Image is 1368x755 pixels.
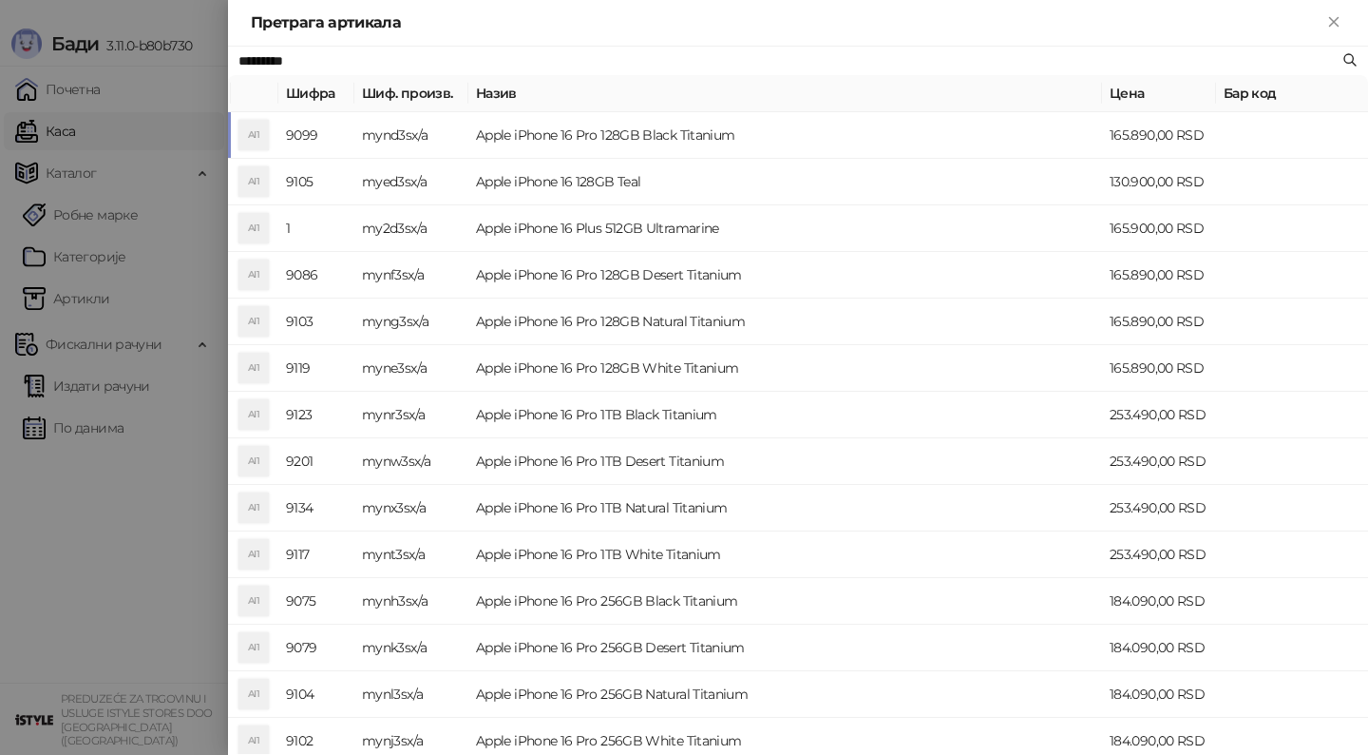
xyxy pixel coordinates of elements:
div: AI1 [238,399,269,430]
div: AI1 [238,679,269,709]
td: 165.890,00 RSD [1102,345,1216,392]
td: Apple iPhone 16 Pro 1TB White Titanium [468,532,1102,578]
td: 9105 [278,159,354,205]
td: 9075 [278,578,354,625]
td: Apple iPhone 16 Pro 1TB Natural Titanium [468,485,1102,532]
td: 9099 [278,112,354,159]
div: AI1 [238,306,269,337]
td: Apple iPhone 16 Pro 128GB Desert Titanium [468,252,1102,299]
div: AI1 [238,353,269,383]
th: Цена [1102,75,1216,112]
td: Apple iPhone 16 Pro 256GB Desert Titanium [468,625,1102,671]
td: 165.890,00 RSD [1102,112,1216,159]
td: 184.090,00 RSD [1102,671,1216,718]
td: 253.490,00 RSD [1102,532,1216,578]
td: Apple iPhone 16 Pro 128GB Black Titanium [468,112,1102,159]
div: AI1 [238,213,269,243]
td: myng3sx/a [354,299,468,345]
td: myed3sx/a [354,159,468,205]
td: mynx3sx/a [354,485,468,532]
td: 9201 [278,438,354,485]
td: 184.090,00 RSD [1102,578,1216,625]
td: 253.490,00 RSD [1102,392,1216,438]
div: AI1 [238,120,269,150]
td: 130.900,00 RSD [1102,159,1216,205]
th: Бар код [1216,75,1368,112]
td: mynf3sx/a [354,252,468,299]
td: 9086 [278,252,354,299]
td: 9103 [278,299,354,345]
div: AI1 [238,539,269,570]
td: mynh3sx/a [354,578,468,625]
td: Apple iPhone 16 128GB Teal [468,159,1102,205]
button: Close [1322,11,1345,34]
td: Apple iPhone 16 Pro 1TB Black Titanium [468,392,1102,438]
td: 1 [278,205,354,252]
td: 9119 [278,345,354,392]
td: Apple iPhone 16 Plus 512GB Ultramarine [468,205,1102,252]
td: mynl3sx/a [354,671,468,718]
th: Назив [468,75,1102,112]
div: AI1 [238,446,269,476]
td: 9079 [278,625,354,671]
div: AI1 [238,260,269,290]
td: Apple iPhone 16 Pro 128GB White Titanium [468,345,1102,392]
td: mynk3sx/a [354,625,468,671]
td: 165.890,00 RSD [1102,252,1216,299]
td: Apple iPhone 16 Pro 1TB Desert Titanium [468,438,1102,485]
div: AI1 [238,166,269,197]
td: 9134 [278,485,354,532]
td: 184.090,00 RSD [1102,625,1216,671]
td: 9104 [278,671,354,718]
td: 9117 [278,532,354,578]
td: 9123 [278,392,354,438]
td: mynr3sx/a [354,392,468,438]
td: 165.900,00 RSD [1102,205,1216,252]
td: mynw3sx/a [354,438,468,485]
div: AI1 [238,493,269,523]
td: 253.490,00 RSD [1102,438,1216,485]
div: AI1 [238,586,269,616]
td: Apple iPhone 16 Pro 256GB Black Titanium [468,578,1102,625]
th: Шифра [278,75,354,112]
td: 253.490,00 RSD [1102,485,1216,532]
td: 165.890,00 RSD [1102,299,1216,345]
th: Шиф. произв. [354,75,468,112]
div: Претрага артикала [251,11,1322,34]
td: Apple iPhone 16 Pro 256GB Natural Titanium [468,671,1102,718]
td: myne3sx/a [354,345,468,392]
div: AI1 [238,632,269,663]
td: my2d3sx/a [354,205,468,252]
td: mynt3sx/a [354,532,468,578]
td: mynd3sx/a [354,112,468,159]
td: Apple iPhone 16 Pro 128GB Natural Titanium [468,299,1102,345]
